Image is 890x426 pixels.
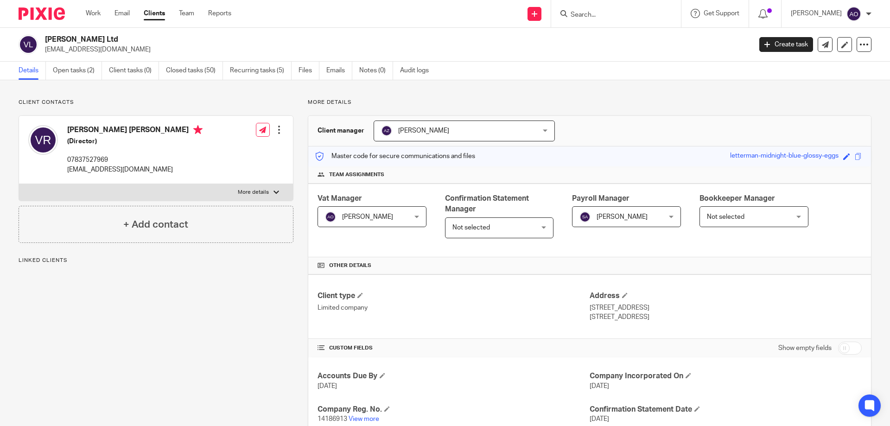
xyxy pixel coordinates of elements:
[86,9,101,18] a: Work
[53,62,102,80] a: Open tasks (2)
[144,9,165,18] a: Clients
[179,9,194,18] a: Team
[193,125,203,134] i: Primary
[67,155,203,165] p: 07837527969
[318,126,364,135] h3: Client manager
[597,214,648,220] span: [PERSON_NAME]
[590,291,862,301] h4: Address
[329,262,371,269] span: Other details
[349,416,379,422] a: View more
[699,195,775,202] span: Bookkeeper Manager
[445,195,529,213] span: Confirmation Statement Manager
[398,127,449,134] span: [PERSON_NAME]
[730,151,839,162] div: letterman-midnight-blue-glossy-eggs
[45,45,745,54] p: [EMAIL_ADDRESS][DOMAIN_NAME]
[315,152,475,161] p: Master code for secure communications and files
[318,195,362,202] span: Vat Manager
[590,371,862,381] h4: Company Incorporated On
[299,62,319,80] a: Files
[114,9,130,18] a: Email
[318,416,347,422] span: 14186913
[19,99,293,106] p: Client contacts
[342,214,393,220] span: [PERSON_NAME]
[230,62,292,80] a: Recurring tasks (5)
[318,344,590,352] h4: CUSTOM FIELDS
[590,416,609,422] span: [DATE]
[590,405,862,414] h4: Confirmation Statement Date
[19,62,46,80] a: Details
[325,211,336,223] img: svg%3E
[166,62,223,80] a: Closed tasks (50)
[791,9,842,18] p: [PERSON_NAME]
[759,37,813,52] a: Create task
[28,125,58,155] img: svg%3E
[19,7,65,20] img: Pixie
[400,62,436,80] a: Audit logs
[846,6,861,21] img: svg%3E
[318,383,337,389] span: [DATE]
[452,224,490,231] span: Not selected
[208,9,231,18] a: Reports
[318,405,590,414] h4: Company Reg. No.
[123,217,188,232] h4: + Add contact
[579,211,591,223] img: svg%3E
[590,312,862,322] p: [STREET_ADDRESS]
[570,11,653,19] input: Search
[109,62,159,80] a: Client tasks (0)
[318,291,590,301] h4: Client type
[707,214,744,220] span: Not selected
[326,62,352,80] a: Emails
[381,125,392,136] img: svg%3E
[359,62,393,80] a: Notes (0)
[704,10,739,17] span: Get Support
[778,343,832,353] label: Show empty fields
[318,371,590,381] h4: Accounts Due By
[67,125,203,137] h4: [PERSON_NAME] [PERSON_NAME]
[590,383,609,389] span: [DATE]
[572,195,629,202] span: Payroll Manager
[67,137,203,146] h5: (Director)
[19,257,293,264] p: Linked clients
[45,35,605,45] h2: [PERSON_NAME] Ltd
[318,303,590,312] p: Limited company
[329,171,384,178] span: Team assignments
[67,165,203,174] p: [EMAIL_ADDRESS][DOMAIN_NAME]
[590,303,862,312] p: [STREET_ADDRESS]
[19,35,38,54] img: svg%3E
[238,189,269,196] p: More details
[308,99,871,106] p: More details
